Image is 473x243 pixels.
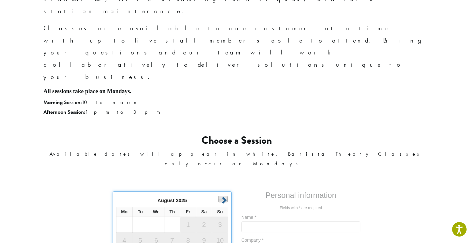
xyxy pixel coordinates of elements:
span: 1 [180,218,196,231]
a: Next [218,196,228,202]
h3: Choose a Session [43,134,430,147]
p: Available dates will appear in white. Barista Theory Classes only occur on Mondays. [43,149,430,169]
span: 2 [196,218,212,231]
span: 3 [212,218,228,231]
span: August [157,198,174,203]
strong: Morning Session: [43,99,82,106]
p: 10 to noon 1 pm to 3 pm [43,98,430,117]
strong: Afternoon Session: [43,109,85,115]
span: 2025 [176,198,187,203]
p: Classes are available to one customer at a time with up to five staff members able to attend. Bri... [43,22,430,83]
h5: All sessions take place on Mondays. [43,88,430,95]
